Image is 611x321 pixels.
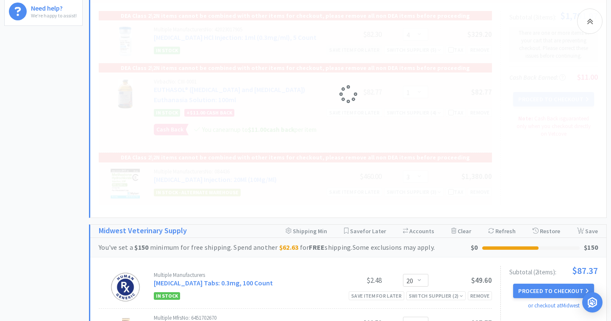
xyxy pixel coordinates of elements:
div: Clear [451,225,471,237]
div: Multiple Mfrs No: 6451702670 [154,315,318,321]
div: Open Intercom Messenger [582,292,603,313]
div: Multiple Manufacturers [154,272,318,278]
div: You've set a minimum for free shipping. Spend another for shipping. Some exclusions may apply. [99,242,471,253]
div: $150 [584,242,598,253]
strong: FREE [309,243,325,251]
div: Save item for later [349,291,404,300]
strong: $150 [134,243,148,251]
span: $49.60 [471,276,492,285]
span: In Stock [154,292,180,300]
div: Accounts [403,225,434,237]
div: Save [577,225,598,237]
img: a5c1a71675cb40fc9ba99b794fb8c197_275323.png [111,272,140,302]
button: Proceed to Checkout [513,284,594,298]
div: $2.48 [318,275,382,285]
a: or checkout at Midwest [528,302,580,309]
h6: Need help? [31,3,77,11]
div: Restore [533,225,560,237]
div: Switch Supplier ( 2 ) [409,292,463,300]
div: $0 [471,242,478,253]
div: Subtotal ( 2 item s ): [509,266,598,275]
div: Remove [468,291,492,300]
a: Midwest Veterinary Supply [99,225,187,237]
div: Refresh [488,225,516,237]
span: Save for Later [350,227,386,235]
p: We're happy to assist! [31,11,77,20]
a: [MEDICAL_DATA] Tabs: 0.3mg, 100 Count [154,279,273,287]
div: Shipping Min [286,225,327,237]
strong: $62.63 [279,243,299,251]
span: $87.37 [572,266,598,275]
